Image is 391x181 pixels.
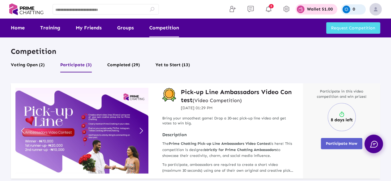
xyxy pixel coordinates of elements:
a: Competition [149,19,179,37]
button: Request Competition [326,22,380,34]
a: Previous slide [19,124,27,138]
strong: strictly for Prime Chatting Ambassadors [205,148,277,152]
a: Training [40,19,60,37]
a: My Friends [76,19,102,37]
button: Participate (3) [60,61,92,72]
button: Voting Open (2) [11,61,45,72]
p: 8 days left [331,118,353,123]
span: Participate Now [326,141,357,146]
img: logo [9,2,43,17]
img: img [369,3,382,15]
img: chat.svg [370,141,378,148]
a: Next slide [137,124,145,138]
p: Participate in this video competition and win prizes! [314,89,369,99]
p: Wallet $1.00 [307,7,333,11]
strong: Prime Chatting Pick-up Line Ambassadors Video Contest [169,141,270,146]
img: compititionbanner1755865789-pt2yl.jpg [15,88,148,174]
p: [DATE] 01:29 PM [181,105,294,111]
p: The is here! This competition is designed to showcase their creativity, charm, and social media i... [162,141,294,159]
img: timer.svg [338,111,345,118]
a: Pick-up Line Ambassadors Video Contest(Video Competition) [181,88,294,104]
a: Home [11,19,25,37]
strong: Description [162,132,294,138]
button: Participate Now [321,138,362,149]
p: 0 [353,7,355,11]
p: To participate, ambassadors are required to create a short video (maximum 30 seconds) using one o... [162,162,294,174]
small: (Video Competition) [193,97,242,103]
p: Bring your smoothest game! Drop a 30-sec pick-up line video and get votes to win big. [162,116,294,126]
h3: Pick-up Line Ambassadors Video Contest [181,88,294,104]
span: 8 [269,4,274,8]
span: Request Competition [331,25,375,31]
p: Competition [11,46,380,56]
img: competition-badge.svg [162,88,176,102]
div: 1 / 1 [15,88,148,174]
button: Yet to Start (13) [155,61,190,72]
a: Groups [117,19,134,37]
button: Completed (29) [107,61,140,72]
